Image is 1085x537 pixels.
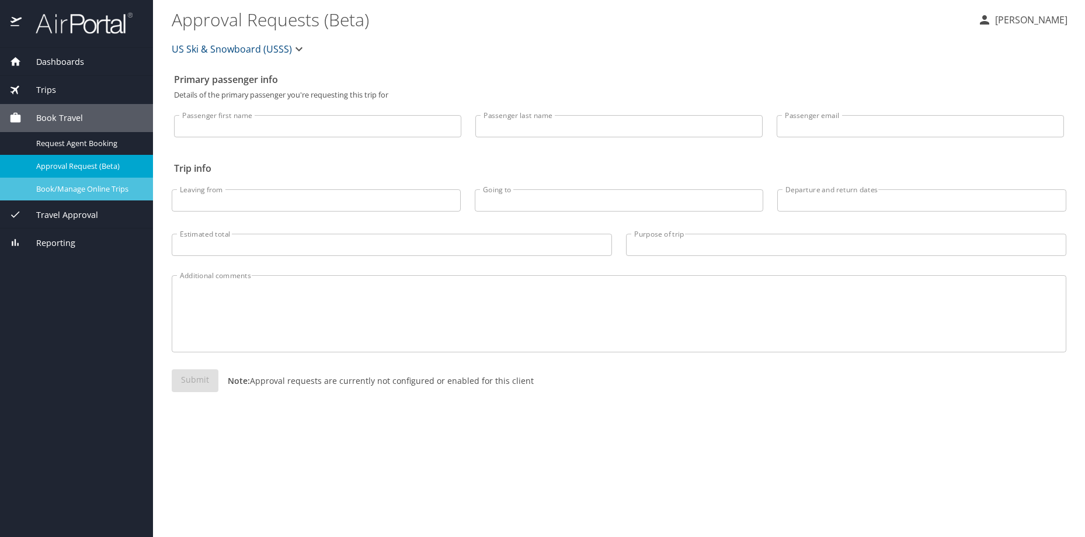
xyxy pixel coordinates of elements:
[174,91,1064,99] p: Details of the primary passenger you're requesting this trip for
[22,112,83,124] span: Book Travel
[22,237,75,250] span: Reporting
[22,209,98,221] span: Travel Approval
[22,84,56,96] span: Trips
[174,159,1064,178] h2: Trip info
[36,138,139,149] span: Request Agent Booking
[22,56,84,68] span: Dashboards
[11,12,23,34] img: icon-airportal.png
[172,1,968,37] h1: Approval Requests (Beta)
[174,70,1064,89] h2: Primary passenger info
[973,9,1072,30] button: [PERSON_NAME]
[167,37,311,61] button: US Ski & Snowboard (USSS)
[23,12,133,34] img: airportal-logo.png
[172,41,292,57] span: US Ski & Snowboard (USSS)
[218,375,534,387] p: Approval requests are currently not configured or enabled for this client
[992,13,1067,27] p: [PERSON_NAME]
[36,183,139,195] span: Book/Manage Online Trips
[36,161,139,172] span: Approval Request (Beta)
[228,375,250,386] strong: Note:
